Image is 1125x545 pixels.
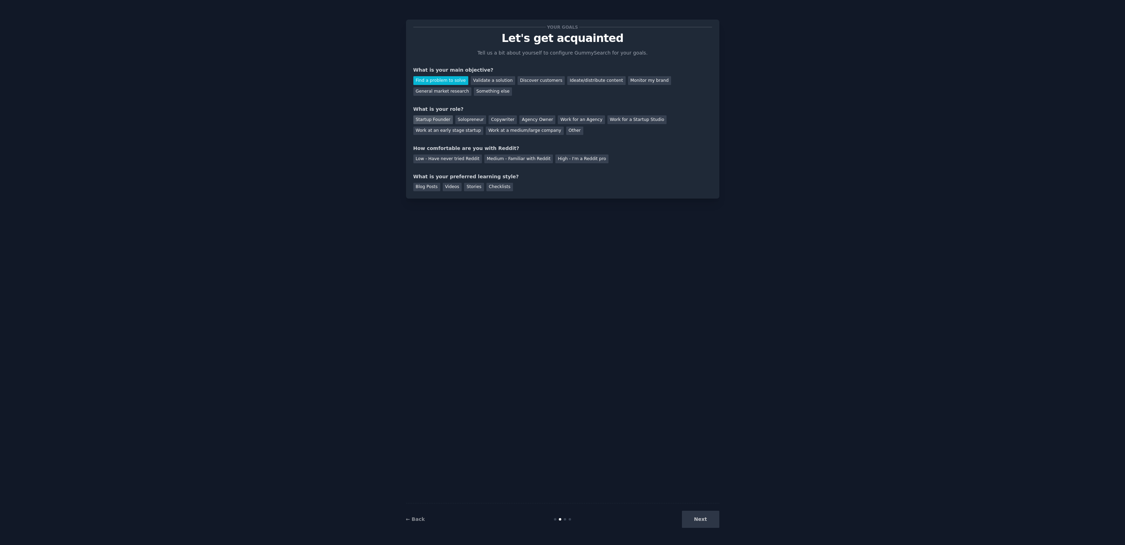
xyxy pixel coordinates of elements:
div: Discover customers [518,76,565,85]
div: What is your preferred learning style? [413,173,712,180]
div: What is your main objective? [413,66,712,74]
div: Stories [464,183,484,192]
div: Work for a Startup Studio [607,115,667,124]
span: Your goals [546,23,579,31]
div: Work at an early stage startup [413,127,484,135]
div: Blog Posts [413,183,440,192]
p: Let's get acquainted [413,32,712,44]
p: Tell us a bit about yourself to configure GummySearch for your goals. [475,49,651,57]
div: High - I'm a Reddit pro [555,155,608,163]
a: ← Back [406,516,425,522]
div: Something else [474,87,512,96]
div: Work for an Agency [558,115,605,124]
div: Startup Founder [413,115,453,124]
div: Work at a medium/large company [486,127,563,135]
div: Ideate/distribute content [567,76,625,85]
div: Find a problem to solve [413,76,468,85]
div: How comfortable are you with Reddit? [413,145,712,152]
div: Checklists [486,183,513,192]
div: Validate a solution [471,76,515,85]
div: Medium - Familiar with Reddit [484,155,553,163]
div: What is your role? [413,106,712,113]
div: Low - Have never tried Reddit [413,155,482,163]
div: Monitor my brand [628,76,671,85]
div: Solopreneur [455,115,486,124]
div: Other [566,127,583,135]
div: General market research [413,87,472,96]
div: Videos [443,183,462,192]
div: Copywriter [489,115,517,124]
div: Agency Owner [519,115,555,124]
